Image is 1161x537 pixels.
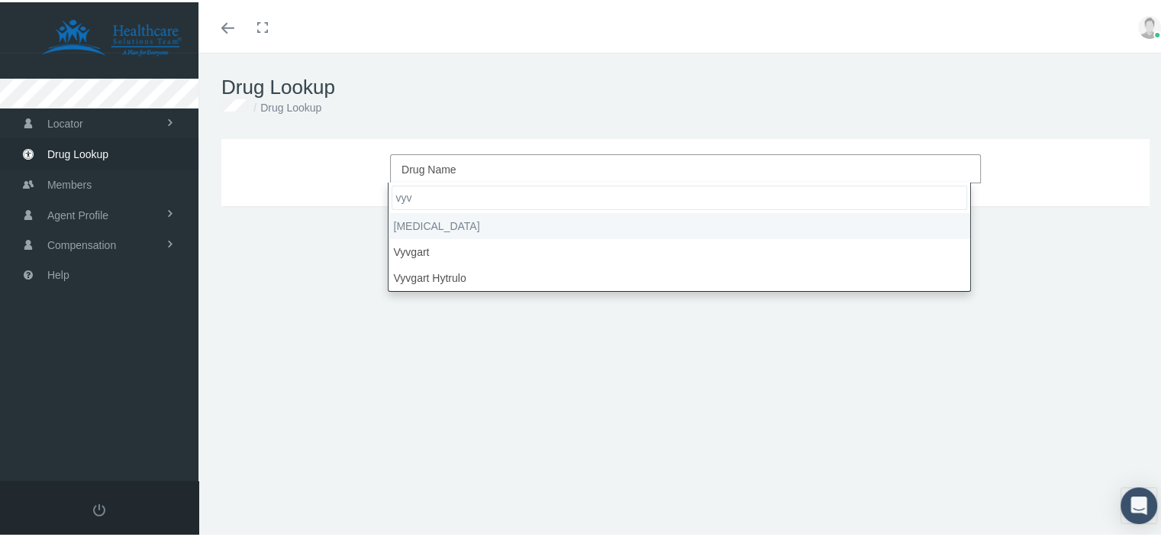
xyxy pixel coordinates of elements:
[389,211,970,237] li: [MEDICAL_DATA]
[221,73,1150,97] h1: Drug Lookup
[47,137,108,167] span: Drug Lookup
[47,107,83,136] span: Locator
[47,168,92,197] span: Members
[402,161,456,173] span: Drug Name
[20,17,203,55] img: HEALTHCARE SOLUTIONS TEAM, LLC
[250,97,321,114] li: Drug Lookup
[389,263,970,289] li: Vyvgart Hytrulo
[47,228,116,257] span: Compensation
[1121,485,1157,522] div: Open Intercom Messenger
[389,237,970,263] li: Vyvgart
[1138,14,1161,37] img: user-placeholder.jpg
[47,199,108,228] span: Agent Profile
[47,258,69,287] span: Help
